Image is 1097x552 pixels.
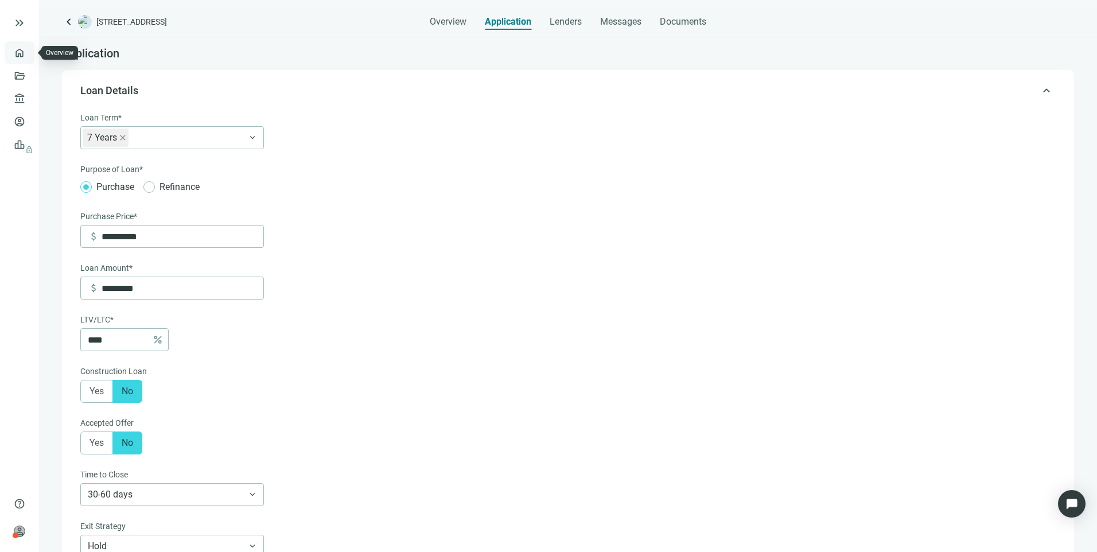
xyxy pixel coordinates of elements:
span: Accepted Offer [80,417,134,429]
span: 30-60 days [88,484,256,506]
span: 7 Years [83,129,129,147]
span: Loan Details [80,84,138,96]
span: [STREET_ADDRESS] [96,16,167,28]
span: Refinance [155,180,204,194]
span: Time to Close [80,468,128,481]
span: Documents [660,16,706,28]
div: Open Intercom Messenger [1058,490,1086,518]
span: Application [485,16,531,28]
span: Purpose of Loan* [80,163,143,176]
span: Loan Term* [80,111,122,124]
span: attach_money [88,231,99,242]
span: Lenders [550,16,582,28]
span: close [119,134,126,141]
a: keyboard_arrow_left [62,15,76,29]
span: Application [62,46,119,60]
span: Yes [90,386,104,396]
span: percent [152,334,164,345]
img: deal-logo [78,15,92,29]
span: 7 Years [87,129,117,147]
span: Purchase [92,180,139,194]
span: attach_money [88,282,99,294]
span: Loan Amount* [80,262,133,274]
span: person [14,526,25,537]
span: help [14,498,25,510]
span: Yes [90,437,104,448]
button: keyboard_double_arrow_right [13,16,26,30]
span: Overview [430,16,466,28]
span: Messages [600,16,641,27]
span: No [122,386,133,396]
span: Construction Loan [80,365,147,378]
span: No [122,437,133,448]
span: Purchase Price* [80,210,137,223]
span: Exit Strategy [80,520,126,532]
span: LTV/LTC* [80,313,114,326]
